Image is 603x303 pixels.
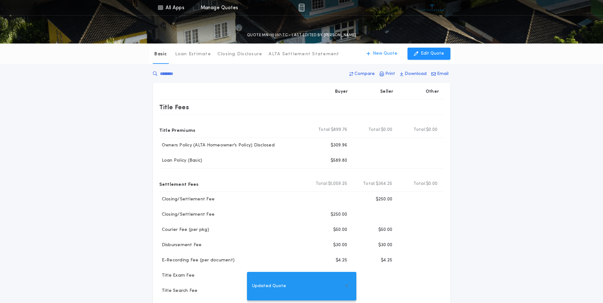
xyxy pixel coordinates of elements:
button: Print [378,68,397,80]
button: Edit Quote [408,48,450,60]
p: Disbursement Fee [159,242,202,248]
p: New Quote [373,50,397,57]
img: vs-icon [420,4,444,11]
span: $0.00 [426,181,437,187]
p: Other [425,89,439,95]
p: Email [437,71,449,77]
p: Basic [154,51,167,57]
p: E-Recording Fee (per document) [159,257,235,264]
p: $309.96 [331,142,347,149]
span: $899.76 [331,127,347,133]
p: $4.25 [336,257,347,264]
button: Compare [347,68,377,80]
p: Buyer [335,89,348,95]
p: Seller [380,89,394,95]
b: Total: [368,127,381,133]
p: Settlement Fees [159,179,199,189]
p: $50.00 [378,227,393,233]
p: Closing/Settlement Fee [159,196,215,203]
p: Compare [354,71,375,77]
p: QUOTE MN-10237-TC - LAST EDITED BY [PERSON_NAME] [247,32,356,38]
b: Total: [414,181,426,187]
span: $0.00 [381,127,392,133]
span: $1,059.25 [328,181,347,187]
p: $589.80 [331,158,347,164]
p: $250.00 [331,212,347,218]
img: img [298,4,305,11]
p: Owners Policy (ALTA Homeowner's Policy) Disclosed [159,142,275,149]
b: Total: [316,181,328,187]
span: $0.00 [426,127,437,133]
p: $30.00 [333,242,347,248]
button: New Quote [360,48,404,60]
span: Updated Quote [252,283,286,290]
p: Closing Disclosure [217,51,263,57]
p: Edit Quote [421,50,444,57]
p: $30.00 [378,242,393,248]
p: $50.00 [333,227,347,233]
button: Email [429,68,450,80]
p: Print [385,71,395,77]
b: Total: [363,181,376,187]
p: Title Fees [159,102,189,112]
p: $250.00 [376,196,393,203]
button: Download [398,68,428,80]
p: Download [405,71,427,77]
p: Title Premiums [159,125,195,135]
p: Loan Policy (Basic) [159,158,202,164]
p: $4.25 [381,257,392,264]
p: Courier Fee (per pkg) [159,227,209,233]
p: ALTA Settlement Statement [269,51,339,57]
b: Total: [318,127,331,133]
p: Closing/Settlement Fee [159,212,215,218]
b: Total: [414,127,426,133]
p: Loan Estimate [175,51,211,57]
span: $364.25 [376,181,393,187]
